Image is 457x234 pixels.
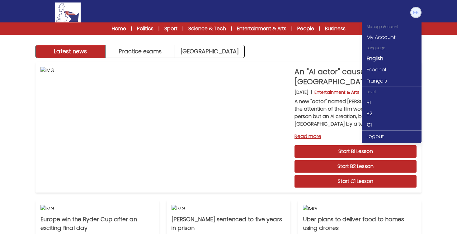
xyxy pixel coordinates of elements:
[362,43,422,53] div: Language
[294,98,417,128] p: A new "actor" named [PERSON_NAME] has caught the attention of the film world. She is not a real p...
[182,26,183,32] span: |
[188,25,226,32] a: Science & Tech
[106,45,175,58] button: Practice exams
[362,131,422,142] a: Logout
[164,25,177,32] a: Sport
[158,26,159,32] span: |
[303,215,417,232] p: Uber plans to deliver food to homes using drones
[294,133,417,140] a: Read more
[362,119,422,131] a: C1
[362,32,422,43] a: My Account
[231,26,232,32] span: |
[131,26,132,32] span: |
[294,160,417,173] a: Start B2 Lesson
[172,205,285,213] img: IMG
[112,25,126,32] a: Home
[362,87,422,97] div: Level
[362,22,422,32] div: Manage Account
[294,145,417,158] a: Start B1 Lesson
[362,75,422,87] a: Français
[297,25,314,32] a: People
[36,45,106,58] button: Latest news
[362,108,422,119] a: B2
[294,89,309,95] p: [DATE]
[294,67,417,87] p: An "AI actor" causes concern in [GEOGRAPHIC_DATA]
[311,89,312,95] b: |
[40,205,154,213] img: IMG
[411,7,421,17] img: Francesco Barcherini
[40,67,290,188] img: IMG
[55,2,81,22] img: Logo
[325,25,346,32] a: Business
[314,89,360,95] p: Entertainment & Arts
[237,25,286,32] a: Entertainment & Arts
[303,205,417,213] img: IMG
[40,215,154,232] p: Europe win the Ryder Cup after an exciting final day
[35,2,100,22] a: Logo
[291,26,292,32] span: |
[319,26,320,32] span: |
[362,53,422,64] a: English
[294,175,417,188] a: Start C1 Lesson
[362,64,422,75] a: Español
[362,97,422,108] a: B1
[137,25,153,32] a: Politics
[172,215,285,232] p: [PERSON_NAME] sentenced to five years in prison
[175,45,244,58] a: [GEOGRAPHIC_DATA]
